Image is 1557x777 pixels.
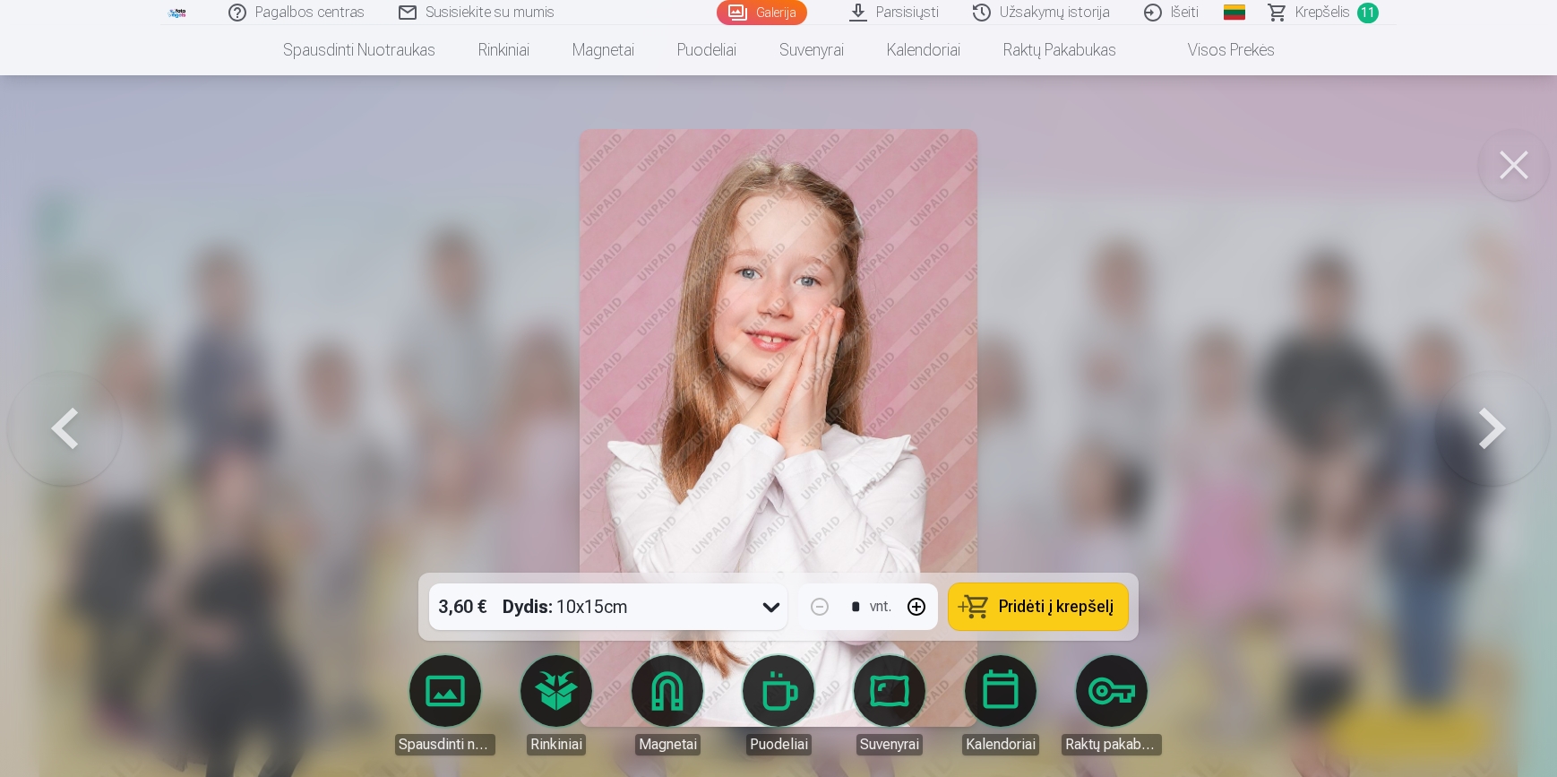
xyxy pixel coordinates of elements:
[635,734,701,755] div: Magnetai
[758,25,865,75] a: Suvenyrai
[527,734,586,755] div: Rinkiniai
[951,655,1051,755] a: Kalendoriai
[457,25,551,75] a: Rinkiniai
[429,583,495,630] div: 3,60 €
[856,734,923,755] div: Suvenyrai
[395,734,495,755] div: Spausdinti nuotraukas
[503,594,553,619] strong: Dydis :
[949,583,1128,630] button: Pridėti į krepšelį
[551,25,656,75] a: Magnetai
[1062,655,1162,755] a: Raktų pakabukas
[168,7,187,18] img: /fa5
[1062,734,1162,755] div: Raktų pakabukas
[865,25,982,75] a: Kalendoriai
[262,25,457,75] a: Spausdinti nuotraukas
[1357,3,1379,23] span: 11
[656,25,758,75] a: Puodeliai
[839,655,940,755] a: Suvenyrai
[999,599,1114,615] span: Pridėti į krepšelį
[503,583,628,630] div: 10x15cm
[962,734,1039,755] div: Kalendoriai
[746,734,812,755] div: Puodeliai
[870,596,891,617] div: vnt.
[617,655,718,755] a: Magnetai
[1138,25,1296,75] a: Visos prekės
[395,655,495,755] a: Spausdinti nuotraukas
[1295,2,1350,23] span: Krepšelis
[506,655,606,755] a: Rinkiniai
[728,655,829,755] a: Puodeliai
[982,25,1138,75] a: Raktų pakabukas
